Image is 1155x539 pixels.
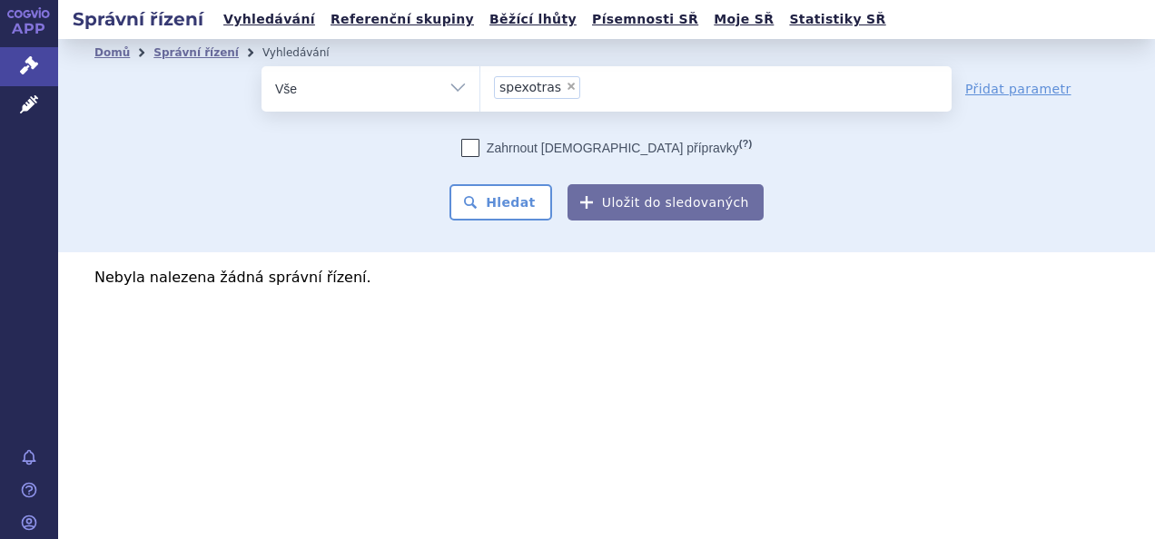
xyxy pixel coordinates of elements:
[566,81,577,92] span: ×
[784,7,891,32] a: Statistiky SŘ
[965,80,1071,98] a: Přidat parametr
[484,7,582,32] a: Běžící lhůty
[94,46,130,59] a: Domů
[449,184,552,220] button: Hledat
[94,270,1119,285] p: Nebyla nalezena žádná správní řízení.
[708,7,779,32] a: Moje SŘ
[262,39,353,66] li: Vyhledávání
[586,75,596,98] input: spexotras
[153,46,239,59] a: Správní řízení
[587,7,704,32] a: Písemnosti SŘ
[58,6,218,32] h2: Správní řízení
[461,139,752,157] label: Zahrnout [DEMOGRAPHIC_DATA] přípravky
[568,184,764,220] button: Uložit do sledovaných
[739,138,752,150] abbr: (?)
[325,7,479,32] a: Referenční skupiny
[218,7,321,32] a: Vyhledávání
[499,81,561,93] span: spexotras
